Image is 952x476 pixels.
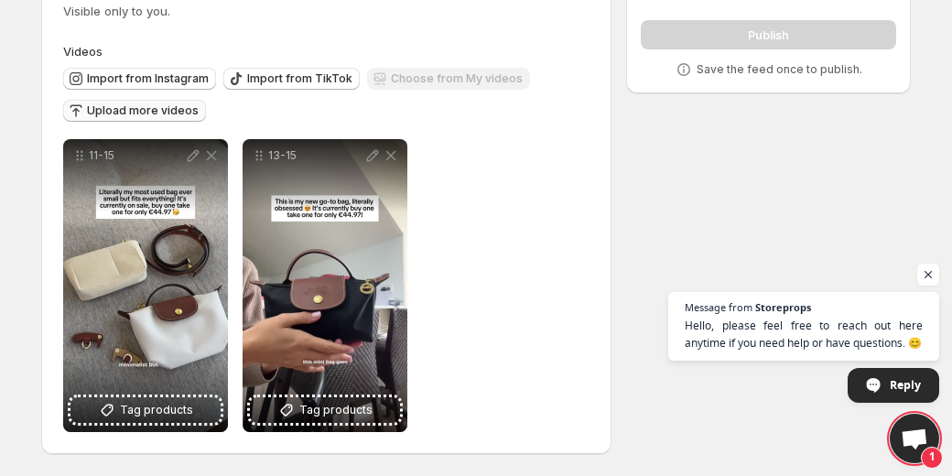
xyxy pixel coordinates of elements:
p: Save the feed once to publish. [697,62,862,77]
a: Open chat [890,414,939,463]
span: Storeprops [755,302,811,312]
button: Import from TikTok [223,68,360,90]
button: Import from Instagram [63,68,216,90]
span: Import from TikTok [247,71,352,86]
span: Message from [685,302,752,312]
button: Upload more videos [63,100,206,122]
div: 13-15Tag products [243,139,407,432]
p: 11-15 [89,148,184,163]
button: Tag products [70,397,221,423]
p: 13-15 [268,148,363,163]
div: 11-15Tag products [63,139,228,432]
span: Import from Instagram [87,71,209,86]
span: Tag products [299,401,373,419]
span: Hello, please feel free to reach out here anytime if you need help or have questions. 😊 [685,317,923,352]
span: Reply [890,369,921,401]
button: Tag products [250,397,400,423]
span: Tag products [120,401,193,419]
span: Videos [63,44,103,59]
span: Visible only to you. [63,4,170,18]
span: 1 [921,447,943,469]
span: Upload more videos [87,103,199,118]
